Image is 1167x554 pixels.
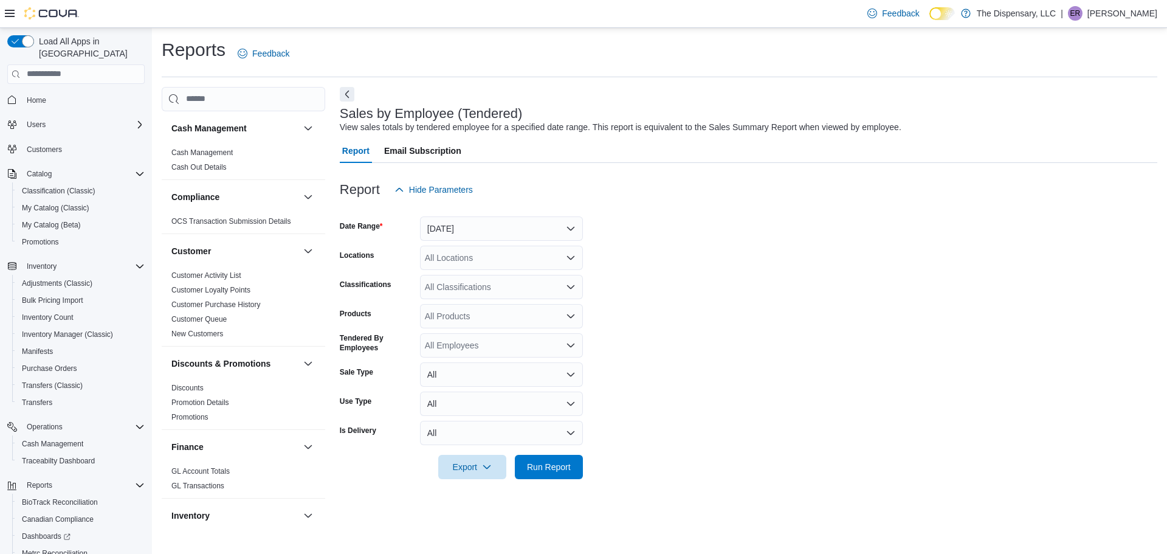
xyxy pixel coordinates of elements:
[340,309,371,319] label: Products
[17,276,145,291] span: Adjustments (Classic)
[22,259,61,274] button: Inventory
[162,214,325,234] div: Compliance
[527,461,571,473] span: Run Report
[17,310,145,325] span: Inventory Count
[17,327,145,342] span: Inventory Manager (Classic)
[22,347,53,356] span: Manifests
[27,422,63,432] span: Operations
[301,121,315,136] button: Cash Management
[171,217,291,226] a: OCS Transaction Submission Details
[340,221,383,231] label: Date Range
[171,383,204,393] span: Discounts
[12,309,150,326] button: Inventory Count
[17,235,145,249] span: Promotions
[22,420,145,434] span: Operations
[566,311,576,321] button: Open list of options
[171,163,227,171] a: Cash Out Details
[34,35,145,60] span: Load All Apps in [GEOGRAPHIC_DATA]
[301,440,315,454] button: Finance
[17,184,100,198] a: Classification (Classic)
[22,531,71,541] span: Dashboards
[17,235,64,249] a: Promotions
[2,116,150,133] button: Users
[171,285,250,295] span: Customer Loyalty Points
[171,191,219,203] h3: Compliance
[929,7,955,20] input: Dark Mode
[2,418,150,435] button: Operations
[171,398,229,407] span: Promotion Details
[22,478,57,493] button: Reports
[162,38,225,62] h1: Reports
[12,182,150,199] button: Classification (Classic)
[22,439,83,449] span: Cash Management
[171,191,298,203] button: Compliance
[171,510,210,522] h3: Inventory
[340,121,901,134] div: View sales totals by tendered employee for a specified date range. This report is equivalent to t...
[17,276,97,291] a: Adjustments (Classic)
[171,245,211,257] h3: Customer
[17,529,75,544] a: Dashboards
[515,455,583,479] button: Run Report
[12,377,150,394] button: Transfers (Classic)
[12,360,150,377] button: Purchase Orders
[12,494,150,511] button: BioTrack Reconciliation
[17,395,145,410] span: Transfers
[22,259,145,274] span: Inventory
[22,117,50,132] button: Users
[420,362,583,387] button: All
[301,356,315,371] button: Discounts & Promotions
[340,280,391,289] label: Classifications
[171,245,298,257] button: Customer
[22,279,92,288] span: Adjustments (Classic)
[17,327,118,342] a: Inventory Manager (Classic)
[17,201,94,215] a: My Catalog (Classic)
[17,293,88,308] a: Bulk Pricing Import
[22,456,95,466] span: Traceabilty Dashboard
[171,122,298,134] button: Cash Management
[566,253,576,263] button: Open list of options
[17,454,145,468] span: Traceabilty Dashboard
[17,378,145,393] span: Transfers (Classic)
[17,218,86,232] a: My Catalog (Beta)
[233,41,294,66] a: Feedback
[171,510,298,522] button: Inventory
[171,413,208,421] a: Promotions
[1061,6,1063,21] p: |
[22,514,94,524] span: Canadian Compliance
[1087,6,1157,21] p: [PERSON_NAME]
[171,314,227,324] span: Customer Queue
[12,292,150,309] button: Bulk Pricing Import
[22,203,89,213] span: My Catalog (Classic)
[340,426,376,435] label: Is Delivery
[340,182,380,197] h3: Report
[1070,6,1081,21] span: ER
[446,455,499,479] span: Export
[17,437,145,451] span: Cash Management
[409,184,473,196] span: Hide Parameters
[171,271,241,280] a: Customer Activity List
[1068,6,1083,21] div: Eduardo Rogel
[301,244,315,258] button: Customer
[12,528,150,545] a: Dashboards
[438,455,506,479] button: Export
[12,234,150,251] button: Promotions
[301,508,315,523] button: Inventory
[12,511,150,528] button: Canadian Compliance
[27,480,52,490] span: Reports
[862,1,924,26] a: Feedback
[22,296,83,305] span: Bulk Pricing Import
[171,148,233,157] a: Cash Management
[22,420,67,434] button: Operations
[27,145,62,154] span: Customers
[22,237,59,247] span: Promotions
[27,120,46,130] span: Users
[17,437,88,451] a: Cash Management
[12,394,150,411] button: Transfers
[22,478,145,493] span: Reports
[171,384,204,392] a: Discounts
[17,361,82,376] a: Purchase Orders
[171,300,261,309] a: Customer Purchase History
[22,364,77,373] span: Purchase Orders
